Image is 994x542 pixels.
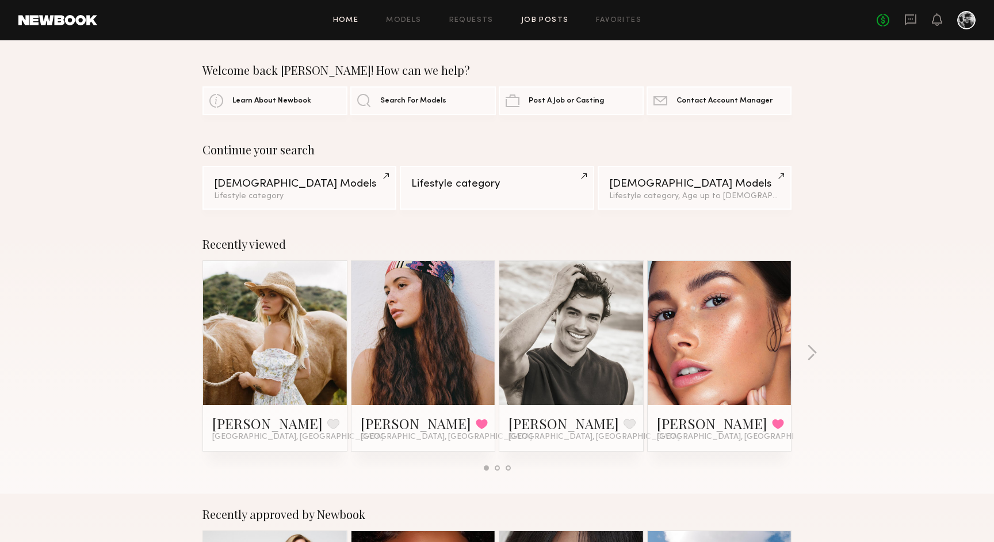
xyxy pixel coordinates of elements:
a: [DEMOGRAPHIC_DATA] ModelsLifestyle category, Age up to [DEMOGRAPHIC_DATA]. [598,166,792,210]
a: Models [386,17,421,24]
span: Search For Models [380,97,446,105]
div: Lifestyle category, Age up to [DEMOGRAPHIC_DATA]. [609,192,780,200]
a: Contact Account Manager [647,86,792,115]
span: [GEOGRAPHIC_DATA], [GEOGRAPHIC_DATA] [657,433,828,442]
span: [GEOGRAPHIC_DATA], [GEOGRAPHIC_DATA] [212,433,384,442]
a: Home [333,17,359,24]
a: [PERSON_NAME] [212,414,323,433]
a: [PERSON_NAME] [657,414,767,433]
div: Welcome back [PERSON_NAME]! How can we help? [202,63,792,77]
a: [PERSON_NAME] [509,414,619,433]
a: Post A Job or Casting [499,86,644,115]
span: Learn About Newbook [232,97,311,105]
span: Contact Account Manager [676,97,773,105]
div: [DEMOGRAPHIC_DATA] Models [609,179,780,189]
a: Requests [449,17,494,24]
span: Post A Job or Casting [529,97,604,105]
a: [PERSON_NAME] [361,414,471,433]
a: [DEMOGRAPHIC_DATA] ModelsLifestyle category [202,166,396,210]
div: Recently approved by Newbook [202,507,792,521]
div: Lifestyle category [214,192,385,200]
span: [GEOGRAPHIC_DATA], [GEOGRAPHIC_DATA] [361,433,532,442]
a: Search For Models [350,86,495,115]
a: Job Posts [521,17,569,24]
div: [DEMOGRAPHIC_DATA] Models [214,179,385,189]
div: Recently viewed [202,237,792,251]
a: Learn About Newbook [202,86,347,115]
a: Favorites [596,17,641,24]
a: Lifestyle category [400,166,594,210]
span: [GEOGRAPHIC_DATA], [GEOGRAPHIC_DATA] [509,433,680,442]
div: Lifestyle category [411,179,582,189]
div: Continue your search [202,143,792,157]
